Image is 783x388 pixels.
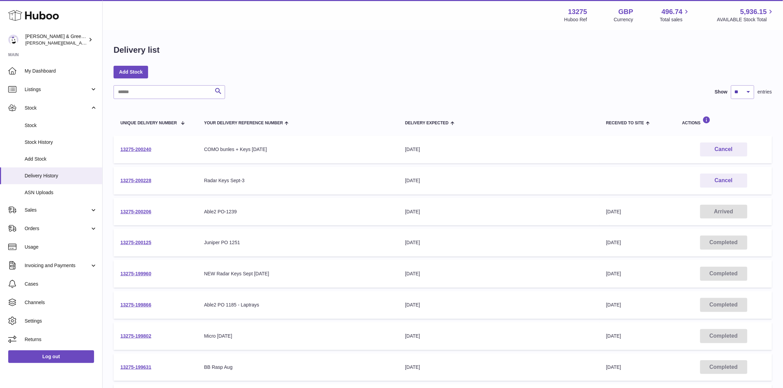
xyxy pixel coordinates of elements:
[758,89,772,95] span: entries
[606,364,621,370] span: [DATE]
[700,142,747,157] button: Cancel
[25,262,90,269] span: Invoicing and Payments
[700,174,747,188] button: Cancel
[120,240,151,245] a: 13275-200125
[25,225,90,232] span: Orders
[614,16,634,23] div: Currency
[606,271,621,276] span: [DATE]
[120,209,151,214] a: 13275-200206
[405,302,592,308] div: [DATE]
[682,116,765,125] div: Actions
[120,271,151,276] a: 13275-199960
[204,239,392,246] div: Juniper PO 1251
[660,7,690,23] a: 496.74 Total sales
[606,240,621,245] span: [DATE]
[405,121,448,125] span: Delivery Expected
[204,271,392,277] div: NEW Radar Keys Sept [DATE]
[564,16,587,23] div: Huboo Ref
[606,209,621,214] span: [DATE]
[8,35,18,45] img: ellen@bluebadgecompany.co.uk
[568,7,587,16] strong: 13275
[405,146,592,153] div: [DATE]
[405,364,592,371] div: [DATE]
[25,40,137,46] span: [PERSON_NAME][EMAIL_ADDRESS][DOMAIN_NAME]
[25,299,97,306] span: Channels
[120,178,151,183] a: 13275-200228
[405,209,592,215] div: [DATE]
[740,7,767,16] span: 5,936.15
[25,122,97,129] span: Stock
[120,147,151,152] a: 13275-200240
[25,156,97,162] span: Add Stock
[204,364,392,371] div: BB Rasp Aug
[204,302,392,308] div: Able2 PO 1185 - Laptrays
[606,121,644,125] span: Received to Site
[662,7,682,16] span: 496.74
[204,146,392,153] div: COMO bunles + Keys [DATE]
[25,173,97,179] span: Delivery History
[618,7,633,16] strong: GBP
[25,86,90,93] span: Listings
[114,45,160,55] h1: Delivery list
[25,336,97,343] span: Returns
[717,16,775,23] span: AVAILABLE Stock Total
[25,318,97,324] span: Settings
[120,333,151,339] a: 13275-199802
[405,239,592,246] div: [DATE]
[25,68,97,74] span: My Dashboard
[606,302,621,308] span: [DATE]
[717,7,775,23] a: 5,936.15 AVAILABLE Stock Total
[25,189,97,196] span: ASN Uploads
[120,364,151,370] a: 13275-199631
[715,89,728,95] label: Show
[405,177,592,184] div: [DATE]
[25,244,97,250] span: Usage
[120,121,177,125] span: Unique Delivery Number
[204,177,392,184] div: Radar Keys Sept-3
[204,333,392,339] div: Micro [DATE]
[606,333,621,339] span: [DATE]
[25,139,97,146] span: Stock History
[25,207,90,213] span: Sales
[8,350,94,363] a: Log out
[204,209,392,215] div: Able2 PO-1239
[114,66,148,78] a: Add Stock
[25,33,87,46] div: [PERSON_NAME] & Green Ltd
[25,105,90,111] span: Stock
[405,333,592,339] div: [DATE]
[405,271,592,277] div: [DATE]
[660,16,690,23] span: Total sales
[25,281,97,287] span: Cases
[120,302,151,308] a: 13275-199866
[204,121,283,125] span: Your Delivery Reference Number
